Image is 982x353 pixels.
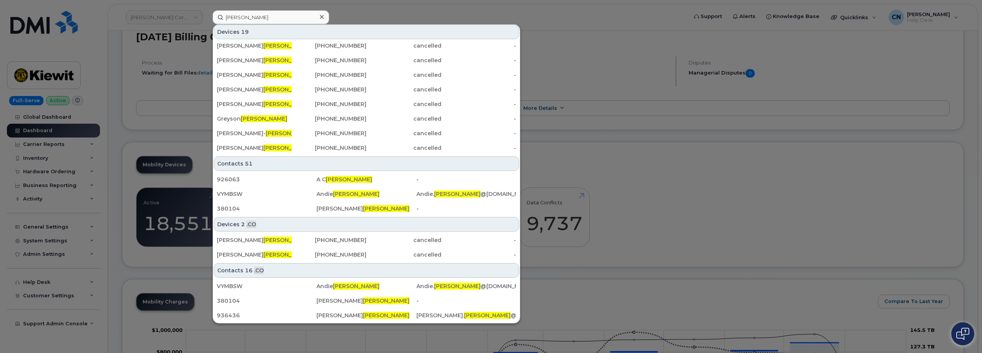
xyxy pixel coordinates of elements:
div: [PERSON_NAME] [217,144,292,152]
div: - [441,56,516,64]
div: - [441,115,516,123]
div: Andie. @[DOMAIN_NAME] [416,190,516,198]
span: [PERSON_NAME] [263,251,310,258]
a: Greyson[PERSON_NAME][PHONE_NUMBER]cancelled- [214,112,519,126]
div: - [441,129,516,137]
div: [PERSON_NAME] [217,251,292,259]
input: Find something... [213,10,329,24]
div: Andie. @[DOMAIN_NAME] [416,282,516,290]
span: [PERSON_NAME] [263,86,310,93]
div: - [441,100,516,108]
div: [PERSON_NAME] [217,42,292,50]
a: [PERSON_NAME][PERSON_NAME][PHONE_NUMBER]cancelled- [214,141,519,155]
span: 19 [241,28,249,36]
a: 926063A C[PERSON_NAME]- [214,172,519,186]
a: [PERSON_NAME][PERSON_NAME][PHONE_NUMBER]cancelled- [214,53,519,67]
a: [PERSON_NAME][PERSON_NAME][PHONE_NUMBER]cancelled- [214,83,519,96]
div: Contacts [214,263,519,278]
span: .CO [254,267,264,274]
div: VYMBSW [217,282,316,290]
div: 380104 [217,205,316,212]
span: 16 [245,267,253,274]
div: [PERSON_NAME] [217,71,292,79]
div: [PERSON_NAME] [217,56,292,64]
a: [PERSON_NAME][PERSON_NAME][PHONE_NUMBER]cancelled- [214,248,519,262]
div: 936436 [217,312,316,319]
span: [PERSON_NAME] [266,130,312,137]
div: Devices [214,25,519,39]
a: [PERSON_NAME][PERSON_NAME][PHONE_NUMBER]cancelled- [214,68,519,82]
span: .CO [246,220,256,228]
div: [PERSON_NAME] [316,312,416,319]
div: - [441,71,516,79]
div: [PHONE_NUMBER] [292,56,367,64]
span: [PERSON_NAME] [263,71,310,78]
div: Andie [316,190,416,198]
span: [PERSON_NAME] [363,312,409,319]
div: [PHONE_NUMBER] [292,71,367,79]
span: 2 [241,220,245,228]
div: - [416,297,516,305]
div: cancelled [366,42,441,50]
div: Andie [316,282,416,290]
div: cancelled [366,251,441,259]
div: cancelled [366,115,441,123]
div: 926063 [217,176,316,183]
span: [PERSON_NAME] [263,101,310,108]
span: [PERSON_NAME] [464,312,511,319]
div: cancelled [366,71,441,79]
div: 380104 [217,297,316,305]
div: [PERSON_NAME] [217,86,292,93]
a: VYMBSWAndie[PERSON_NAME]Andie.[PERSON_NAME]@[DOMAIN_NAME] [214,187,519,201]
span: [PERSON_NAME] [263,144,310,151]
span: [PERSON_NAME] [263,42,310,49]
div: cancelled [366,86,441,93]
span: [PERSON_NAME] [326,176,372,183]
div: [PHONE_NUMBER] [292,236,367,244]
div: [PERSON_NAME]- [217,129,292,137]
div: [PHONE_NUMBER] [292,144,367,152]
img: Open chat [956,328,969,340]
span: [PERSON_NAME] [263,57,310,64]
span: [PERSON_NAME] [434,191,481,197]
div: - [441,42,516,50]
span: [PERSON_NAME] [434,283,481,290]
div: VYMBSW [217,190,316,198]
div: [PHONE_NUMBER] [292,86,367,93]
div: - [416,205,516,212]
div: cancelled [366,144,441,152]
a: VYMBSWAndie[PERSON_NAME]Andie.[PERSON_NAME]@[DOMAIN_NAME] [214,279,519,293]
div: [PHONE_NUMBER] [292,129,367,137]
div: [PHONE_NUMBER] [292,100,367,108]
div: [PERSON_NAME] [217,100,292,108]
div: - [441,251,516,259]
div: [PHONE_NUMBER] [292,115,367,123]
div: cancelled [366,236,441,244]
div: A C [316,176,416,183]
a: [PERSON_NAME][PERSON_NAME][PHONE_NUMBER]cancelled- [214,39,519,53]
div: Devices [214,217,519,232]
div: [PERSON_NAME]. @[DOMAIN_NAME] [416,312,516,319]
div: Contacts [214,156,519,171]
a: [PERSON_NAME]-[PERSON_NAME][PHONE_NUMBER]cancelled- [214,126,519,140]
a: 936436[PERSON_NAME][PERSON_NAME][PERSON_NAME].[PERSON_NAME]@[DOMAIN_NAME] [214,308,519,322]
div: [PERSON_NAME] [316,297,416,305]
div: - [441,236,516,244]
span: [PERSON_NAME] [333,191,379,197]
span: [PERSON_NAME] [241,115,287,122]
div: - [441,86,516,93]
div: - [441,144,516,152]
a: [PERSON_NAME][PERSON_NAME][PHONE_NUMBER]cancelled- [214,97,519,111]
a: 380104[PERSON_NAME][PERSON_NAME]- [214,294,519,308]
div: - [416,176,516,183]
span: 51 [245,160,253,167]
div: cancelled [366,100,441,108]
span: [PERSON_NAME] [263,237,310,244]
span: [PERSON_NAME] [333,283,379,290]
a: 380104[PERSON_NAME][PERSON_NAME]- [214,202,519,215]
span: [PERSON_NAME] [363,205,409,212]
div: Greyson [217,115,292,123]
div: [PERSON_NAME] [316,205,416,212]
div: cancelled [366,129,441,137]
div: cancelled [366,56,441,64]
